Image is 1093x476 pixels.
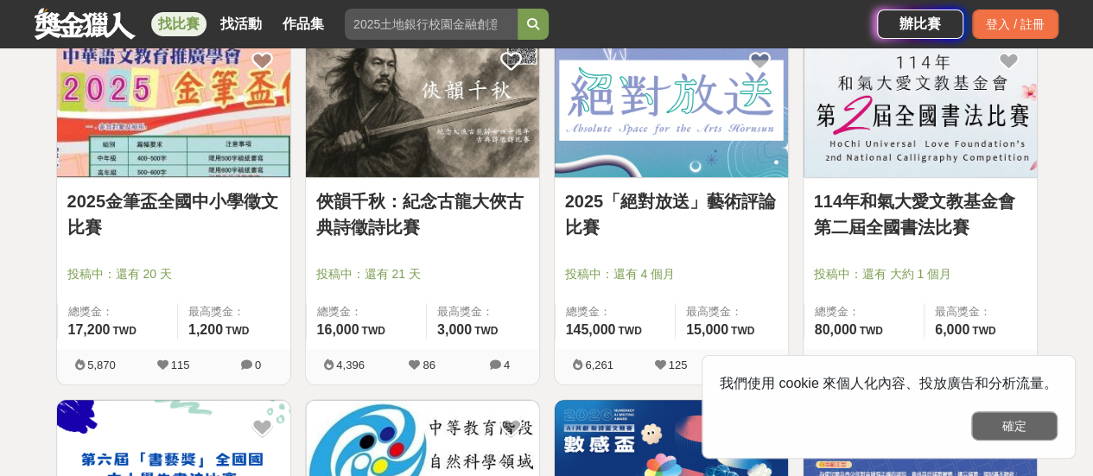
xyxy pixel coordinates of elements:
[361,325,384,337] span: TWD
[566,303,664,321] span: 總獎金：
[565,265,778,283] span: 投稿中：還有 4 個月
[971,411,1058,441] button: 確定
[815,303,913,321] span: 總獎金：
[68,303,167,321] span: 總獎金：
[804,33,1037,178] a: Cover Image
[474,325,498,337] span: TWD
[226,325,249,337] span: TWD
[188,303,280,321] span: 最高獎金：
[935,303,1026,321] span: 最高獎金：
[317,322,359,337] span: 16,000
[437,322,472,337] span: 3,000
[67,265,280,283] span: 投稿中：還有 20 天
[585,359,613,371] span: 6,261
[555,33,788,178] a: Cover Image
[504,359,510,371] span: 4
[877,10,963,39] a: 辦比賽
[67,188,280,240] a: 2025金筆盃全國中小學徵文比賽
[316,265,529,283] span: 投稿中：還有 21 天
[306,33,539,178] a: Cover Image
[57,33,290,177] img: Cover Image
[68,322,111,337] span: 17,200
[686,322,728,337] span: 15,000
[814,265,1026,283] span: 投稿中：還有 大約 1 個月
[345,9,518,40] input: 2025土地銀行校園金融創意挑戰賽：從你出發 開啟智慧金融新頁
[57,33,290,178] a: Cover Image
[972,325,995,337] span: TWD
[151,12,207,36] a: 找比賽
[171,359,190,371] span: 115
[859,325,882,337] span: TWD
[188,322,223,337] span: 1,200
[720,376,1058,390] span: 我們使用 cookie 來個人化內容、投放廣告和分析流量。
[255,359,261,371] span: 0
[316,188,529,240] a: 俠韻千秋：紀念古龍大俠古典詩徵詩比賽
[336,359,365,371] span: 4,396
[437,303,529,321] span: 最高獎金：
[935,322,969,337] span: 6,000
[804,33,1037,177] img: Cover Image
[815,322,857,337] span: 80,000
[306,33,539,177] img: Cover Image
[669,359,688,371] span: 125
[972,10,1058,39] div: 登入 / 註冊
[276,12,331,36] a: 作品集
[423,359,435,371] span: 86
[566,322,616,337] span: 145,000
[565,188,778,240] a: 2025「絕對放送」藝術評論比賽
[317,303,416,321] span: 總獎金：
[814,188,1026,240] a: 114年和氣大愛文教基金會第二屆全國書法比賽
[112,325,136,337] span: TWD
[213,12,269,36] a: 找活動
[618,325,641,337] span: TWD
[686,303,778,321] span: 最高獎金：
[87,359,116,371] span: 5,870
[731,325,754,337] span: TWD
[555,33,788,177] img: Cover Image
